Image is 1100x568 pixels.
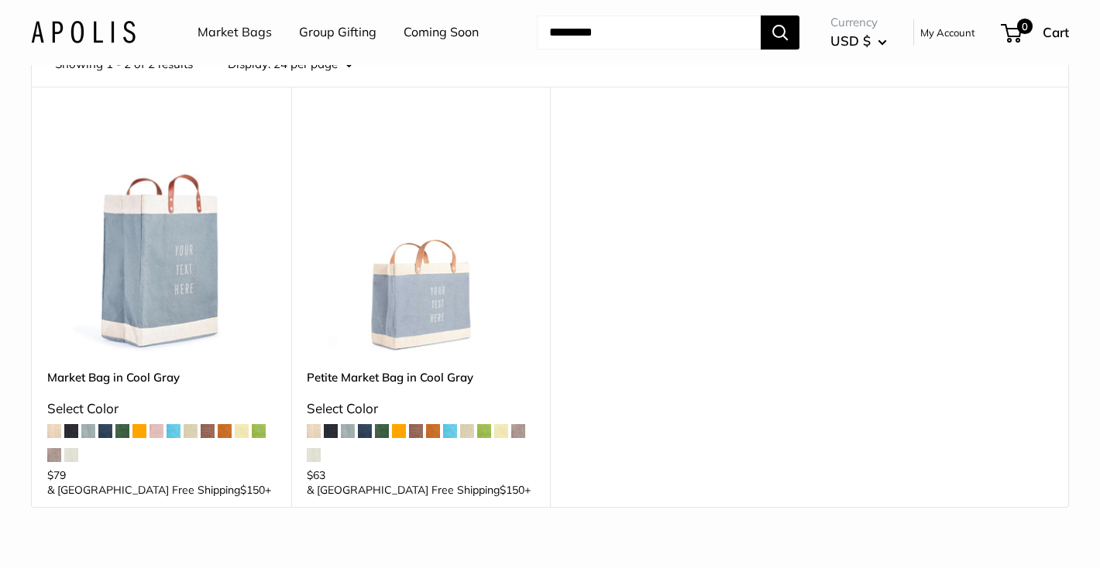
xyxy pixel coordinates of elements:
button: Search [761,15,799,50]
img: Market Bag in Cool Gray [47,125,276,354]
span: $150 [500,483,524,497]
span: $63 [307,468,325,482]
span: $79 [47,468,66,482]
a: 0 Cart [1002,20,1069,45]
span: Cart [1043,24,1069,40]
a: Market Bag in Cool GrayMarket Bag in Cool Gray [47,125,276,354]
button: USD $ [830,29,887,53]
span: 0 [1017,19,1033,34]
img: Apolis [31,21,136,43]
div: Select Color [307,396,535,421]
div: Select Color [47,396,276,421]
a: Petite Market Bag in Cool GrayPetite Market Bag in Cool Gray [307,125,535,354]
a: Petite Market Bag in Cool Gray [307,368,535,386]
span: 24 per page [273,56,338,71]
input: Search... [537,15,761,50]
a: Coming Soon [404,21,479,44]
a: Group Gifting [299,21,376,44]
span: & [GEOGRAPHIC_DATA] Free Shipping + [47,484,271,495]
span: $150 [240,483,265,497]
a: Market Bags [198,21,272,44]
span: USD $ [830,33,871,49]
a: Market Bag in Cool Gray [47,368,276,386]
span: & [GEOGRAPHIC_DATA] Free Shipping + [307,484,531,495]
a: My Account [920,23,975,42]
img: Petite Market Bag in Cool Gray [307,125,535,354]
span: Currency [830,12,887,33]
